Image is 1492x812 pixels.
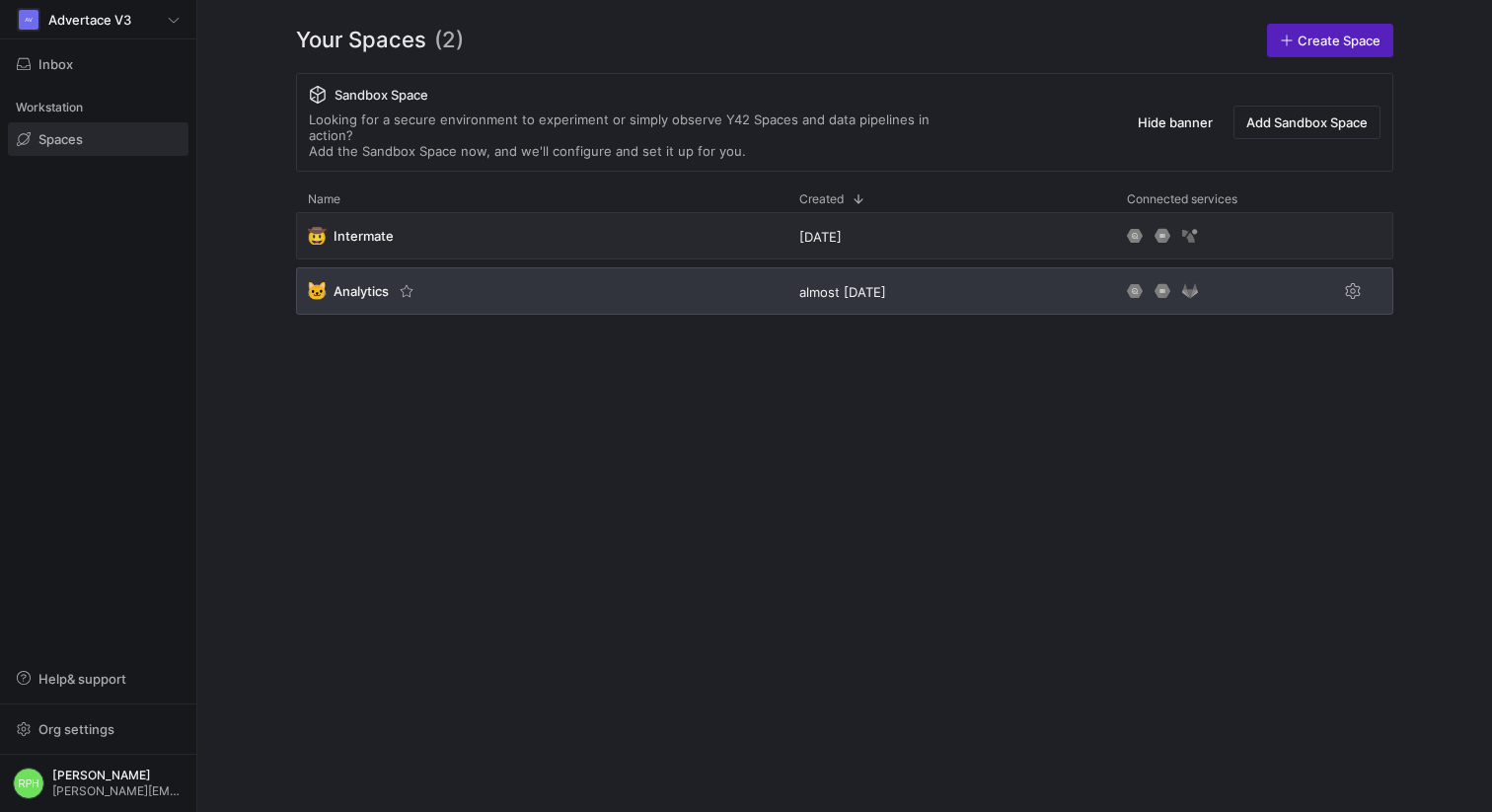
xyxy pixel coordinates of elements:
button: Inbox [8,47,188,81]
span: (2) [434,24,464,57]
span: Connected services [1127,192,1237,206]
a: Org settings [8,723,188,739]
div: AV [19,10,38,30]
span: Help & support [38,671,126,687]
span: [PERSON_NAME][EMAIL_ADDRESS][PERSON_NAME][DOMAIN_NAME] [52,784,184,798]
a: Create Space [1267,24,1393,57]
span: almost [DATE] [799,284,886,300]
div: RPH [13,768,44,799]
div: Workstation [8,93,188,122]
button: RPH[PERSON_NAME][PERSON_NAME][EMAIL_ADDRESS][PERSON_NAME][DOMAIN_NAME] [8,763,188,804]
span: Advertace V3 [48,12,131,28]
span: Create Space [1298,33,1380,48]
span: Spaces [38,131,83,147]
span: [DATE] [799,229,842,245]
span: Sandbox Space [335,87,428,103]
button: Add Sandbox Space [1233,106,1380,139]
span: Created [799,192,844,206]
span: Add Sandbox Space [1246,114,1368,130]
span: Your Spaces [296,24,426,57]
span: Hide banner [1138,114,1213,130]
span: 🤠 [308,227,326,245]
span: Org settings [38,721,114,737]
span: Intermate [334,228,394,244]
div: Press SPACE to select this row. [296,267,1393,323]
button: Hide banner [1125,106,1226,139]
span: Name [308,192,340,206]
button: Org settings [8,712,188,746]
div: Looking for a secure environment to experiment or simply observe Y42 Spaces and data pipelines in... [309,111,970,159]
span: 🐱 [308,282,326,300]
a: Spaces [8,122,188,156]
span: [PERSON_NAME] [52,769,184,782]
span: Analytics [334,283,389,299]
div: Press SPACE to select this row. [296,212,1393,267]
button: Help& support [8,662,188,696]
span: Inbox [38,56,73,72]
